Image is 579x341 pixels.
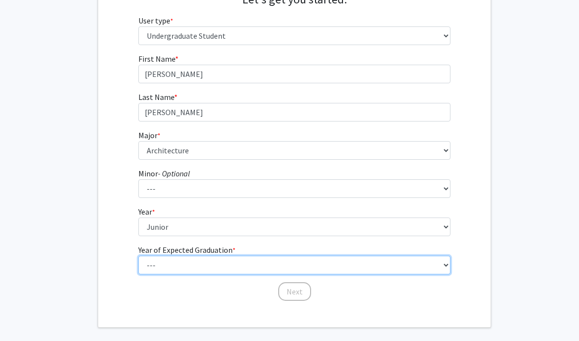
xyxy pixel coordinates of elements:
[158,169,190,178] i: - Optional
[278,282,311,301] button: Next
[138,92,174,102] span: Last Name
[138,206,155,218] label: Year
[138,168,190,179] label: Minor
[138,129,160,141] label: Major
[138,54,175,64] span: First Name
[138,15,173,26] label: User type
[7,297,42,334] iframe: Chat
[138,244,236,256] label: Year of Expected Graduation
